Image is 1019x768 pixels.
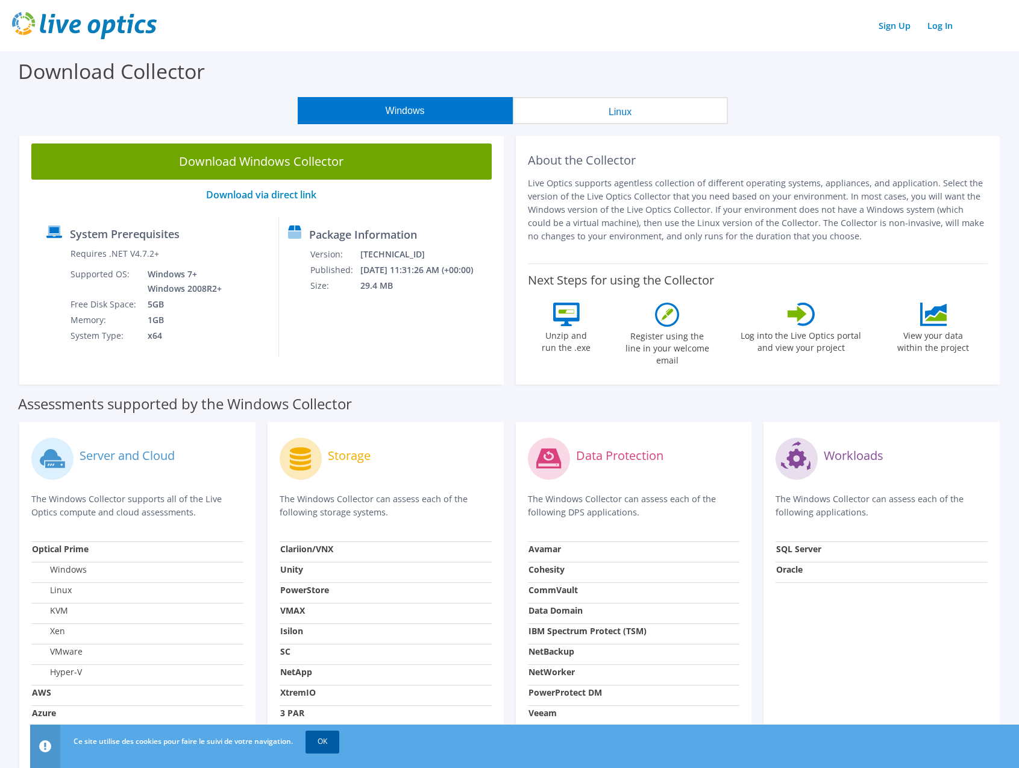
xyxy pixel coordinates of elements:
[622,327,712,367] label: Register using the line in your welcome email
[18,57,205,85] label: Download Collector
[32,543,89,555] strong: Optical Prime
[71,248,159,260] label: Requires .NET V4.7.2+
[32,625,65,637] label: Xen
[80,450,175,462] label: Server and Cloud
[32,707,56,719] strong: Azure
[528,564,565,575] strong: Cohesity
[31,493,243,519] p: The Windows Collector supports all of the Live Optics compute and cloud assessments.
[310,262,360,278] td: Published:
[70,328,139,344] td: System Type:
[139,297,224,312] td: 5GB
[921,17,959,34] a: Log In
[310,247,360,262] td: Version:
[70,312,139,328] td: Memory:
[280,605,305,616] strong: VMAX
[70,297,139,312] td: Free Disk Space:
[776,543,821,555] strong: SQL Server
[890,326,977,354] label: View your data within the project
[280,493,492,519] p: The Windows Collector can assess each of the following storage systems.
[139,328,224,344] td: x64
[306,731,339,752] a: OK
[513,97,728,124] button: Linux
[360,278,489,294] td: 29.4 MB
[280,625,303,637] strong: Isilon
[298,97,513,124] button: Windows
[31,143,492,180] a: Download Windows Collector
[528,493,740,519] p: The Windows Collector can assess each of the following DPS applications.
[528,625,647,637] strong: IBM Spectrum Protect (TSM)
[776,493,988,519] p: The Windows Collector can assess each of the following applications.
[528,273,714,288] label: Next Steps for using the Collector
[873,17,917,34] a: Sign Up
[280,687,316,698] strong: XtremIO
[528,605,583,616] strong: Data Domain
[310,278,360,294] td: Size:
[12,12,157,39] img: live_optics_svg.svg
[280,543,333,555] strong: Clariion/VNX
[528,153,988,168] h2: About the Collector
[528,687,602,698] strong: PowerProtect DM
[740,326,862,354] label: Log into the Live Optics portal and view your project
[32,584,72,596] label: Linux
[280,666,312,678] strong: NetApp
[528,707,557,719] strong: Veeam
[280,584,329,596] strong: PowerStore
[280,707,304,719] strong: 3 PAR
[528,584,578,596] strong: CommVault
[528,666,575,678] strong: NetWorker
[528,646,574,657] strong: NetBackup
[528,543,561,555] strong: Avamar
[824,450,883,462] label: Workloads
[70,228,180,240] label: System Prerequisites
[32,564,87,576] label: Windows
[70,266,139,297] td: Supported OS:
[576,450,663,462] label: Data Protection
[528,177,988,243] p: Live Optics supports agentless collection of different operating systems, appliances, and applica...
[776,564,803,575] strong: Oracle
[139,312,224,328] td: 1GB
[32,646,83,658] label: VMware
[139,266,224,297] td: Windows 7+ Windows 2008R2+
[74,736,293,746] span: Ce site utilise des cookies pour faire le suivi de votre navigation.
[539,326,594,354] label: Unzip and run the .exe
[32,687,51,698] strong: AWS
[206,188,316,201] a: Download via direct link
[18,398,352,410] label: Assessments supported by the Windows Collector
[280,564,303,575] strong: Unity
[32,666,82,678] label: Hyper-V
[280,646,290,657] strong: SC
[360,262,489,278] td: [DATE] 11:31:26 AM (+00:00)
[309,228,417,241] label: Package Information
[328,450,371,462] label: Storage
[360,247,489,262] td: [TECHNICAL_ID]
[32,605,68,617] label: KVM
